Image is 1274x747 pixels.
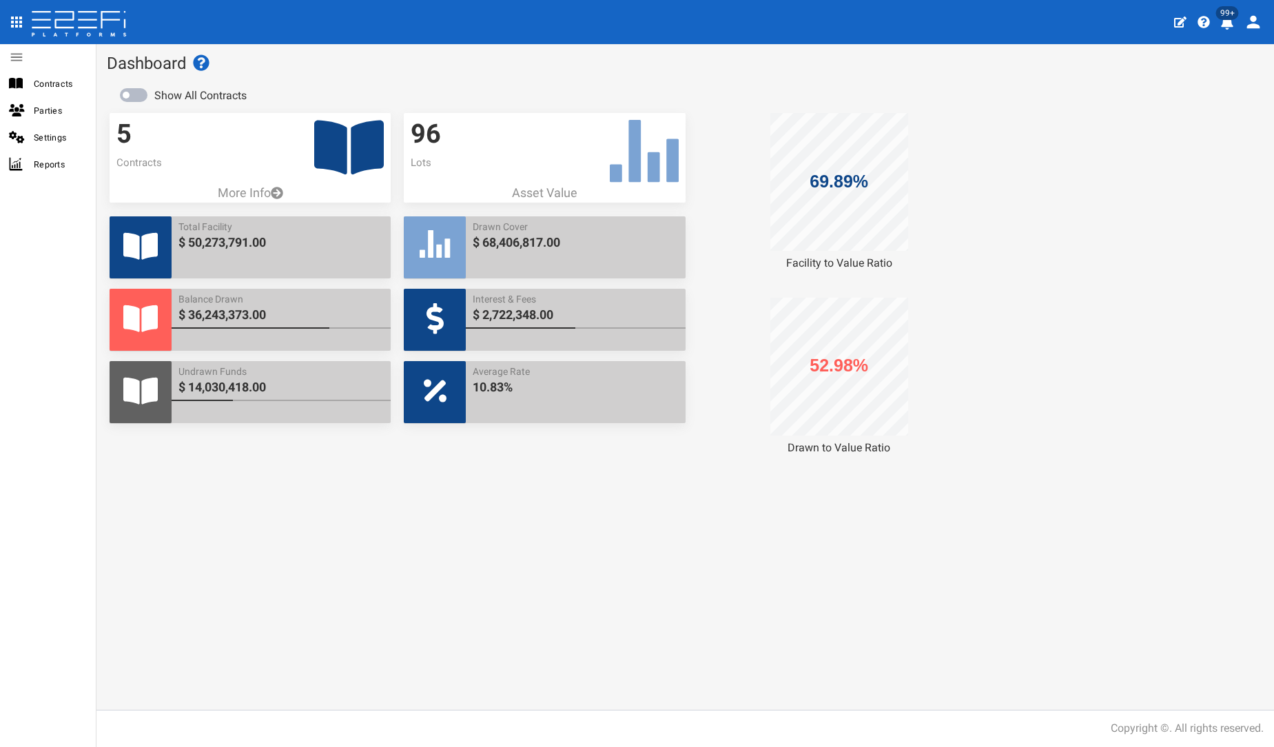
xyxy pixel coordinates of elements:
[473,306,678,324] span: $ 2,722,348.00
[34,130,85,145] span: Settings
[154,88,247,104] label: Show All Contracts
[473,220,678,234] span: Drawn Cover
[699,256,980,272] div: Facility to Value Ratio
[1111,721,1264,737] div: Copyright ©. All rights reserved.
[34,156,85,172] span: Reports
[34,103,85,119] span: Parties
[178,292,384,306] span: Balance Drawn
[473,365,678,378] span: Average Rate
[473,234,678,252] span: $ 68,406,817.00
[699,440,980,456] div: Drawn to Value Ratio
[178,306,384,324] span: $ 36,243,373.00
[178,365,384,378] span: Undrawn Funds
[411,156,678,170] p: Lots
[116,156,384,170] p: Contracts
[404,184,685,202] p: Asset Value
[116,120,384,149] h3: 5
[110,184,391,202] a: More Info
[411,120,678,149] h3: 96
[473,292,678,306] span: Interest & Fees
[178,234,384,252] span: $ 50,273,791.00
[178,220,384,234] span: Total Facility
[107,54,1264,72] h1: Dashboard
[473,378,678,396] span: 10.83%
[34,76,85,92] span: Contracts
[178,378,384,396] span: $ 14,030,418.00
